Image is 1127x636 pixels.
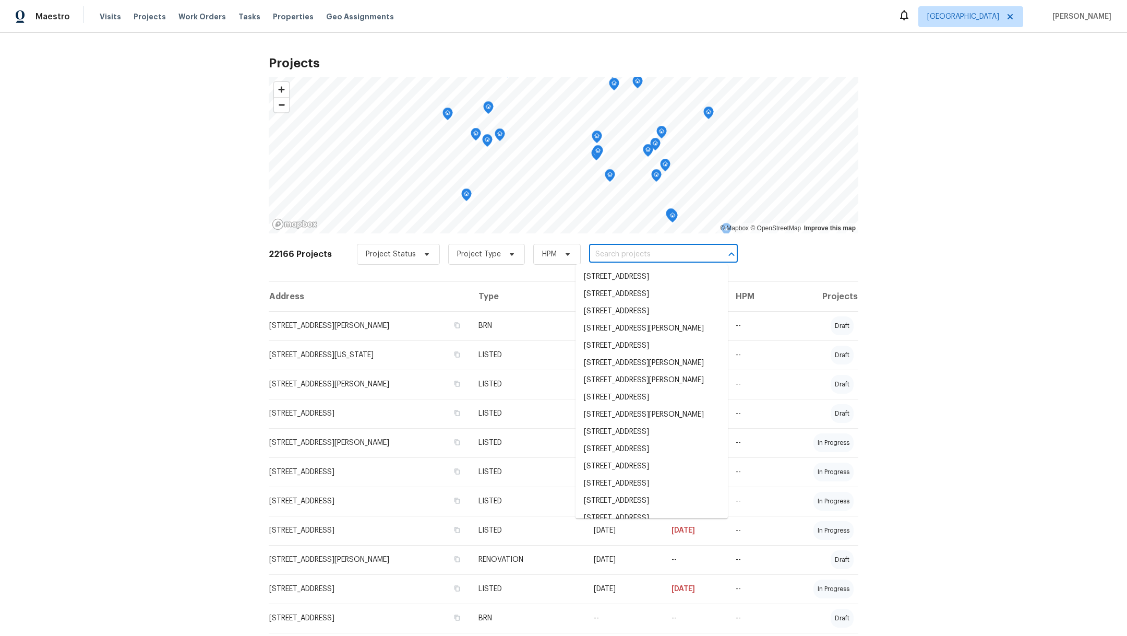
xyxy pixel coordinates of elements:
[452,525,462,535] button: Copy Address
[804,225,856,232] a: Improve this map
[576,268,728,286] li: [STREET_ADDRESS]
[269,545,470,574] td: [STREET_ADDRESS][PERSON_NAME]
[452,555,462,564] button: Copy Address
[134,11,166,22] span: Projects
[470,574,585,604] td: LISTED
[727,282,779,311] th: HPM
[576,492,728,510] li: [STREET_ADDRESS]
[274,98,289,112] span: Zoom out
[576,510,728,527] li: [STREET_ADDRESS]
[813,463,854,481] div: in progress
[269,282,470,311] th: Address
[831,404,854,423] div: draft
[813,580,854,598] div: in progress
[470,399,585,428] td: LISTED
[470,487,585,516] td: LISTED
[576,389,728,406] li: [STREET_ADDRESS]
[100,11,121,22] span: Visits
[269,574,470,604] td: [STREET_ADDRESS]
[727,604,779,633] td: --
[238,13,260,20] span: Tasks
[452,467,462,476] button: Copy Address
[326,11,394,22] span: Geo Assignments
[727,399,779,428] td: --
[576,286,728,303] li: [STREET_ADDRESS]
[269,428,470,457] td: [STREET_ADDRESS][PERSON_NAME]
[452,408,462,418] button: Copy Address
[470,604,585,633] td: BRN
[470,370,585,399] td: LISTED
[483,101,494,117] div: Map marker
[651,169,662,185] div: Map marker
[470,545,585,574] td: RENOVATION
[452,584,462,593] button: Copy Address
[727,457,779,487] td: --
[461,189,472,205] div: Map marker
[727,340,779,370] td: --
[35,11,70,22] span: Maestro
[632,76,643,92] div: Map marker
[269,58,858,68] h2: Projects
[593,145,603,161] div: Map marker
[452,438,462,447] button: Copy Address
[1048,11,1111,22] span: [PERSON_NAME]
[727,487,779,516] td: --
[663,516,728,545] td: [DATE]
[592,131,602,147] div: Map marker
[269,399,470,428] td: [STREET_ADDRESS]
[831,346,854,364] div: draft
[269,487,470,516] td: [STREET_ADDRESS]
[576,372,728,389] li: [STREET_ADDRESS][PERSON_NAME]
[269,249,332,260] h2: 22166 Projects
[452,321,462,330] button: Copy Address
[576,441,728,458] li: [STREET_ADDRESS]
[585,604,663,633] td: --
[269,370,470,399] td: [STREET_ADDRESS][PERSON_NAME]
[452,379,462,388] button: Copy Address
[452,496,462,505] button: Copy Address
[269,340,470,370] td: [STREET_ADDRESS][US_STATE]
[576,406,728,423] li: [STREET_ADDRESS][PERSON_NAME]
[269,77,858,233] canvas: Map
[727,545,779,574] td: --
[366,249,416,260] span: Project Status
[605,169,615,185] div: Map marker
[650,138,661,154] div: Map marker
[576,355,728,372] li: [STREET_ADDRESS][PERSON_NAME]
[813,492,854,511] div: in progress
[780,282,859,311] th: Projects
[576,303,728,320] li: [STREET_ADDRESS]
[452,350,462,359] button: Copy Address
[656,126,667,142] div: Map marker
[442,108,453,124] div: Map marker
[269,311,470,340] td: [STREET_ADDRESS][PERSON_NAME]
[813,521,854,540] div: in progress
[470,340,585,370] td: LISTED
[273,11,314,22] span: Properties
[727,574,779,604] td: --
[495,128,505,145] div: Map marker
[727,311,779,340] td: --
[727,370,779,399] td: --
[667,210,678,226] div: Map marker
[269,516,470,545] td: [STREET_ADDRESS]
[274,82,289,97] button: Zoom in
[452,613,462,622] button: Copy Address
[576,475,728,492] li: [STREET_ADDRESS]
[727,428,779,457] td: --
[720,225,749,232] a: Mapbox
[663,574,728,604] td: [DATE]
[471,128,481,144] div: Map marker
[470,457,585,487] td: LISTED
[470,311,585,340] td: BRN
[269,604,470,633] td: [STREET_ADDRESS]
[591,148,602,164] div: Map marker
[666,208,676,225] div: Map marker
[457,249,501,260] span: Project Type
[576,320,728,337] li: [STREET_ADDRESS][PERSON_NAME]
[831,550,854,569] div: draft
[585,574,663,604] td: [DATE]
[470,282,585,311] th: Type
[643,144,653,160] div: Map marker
